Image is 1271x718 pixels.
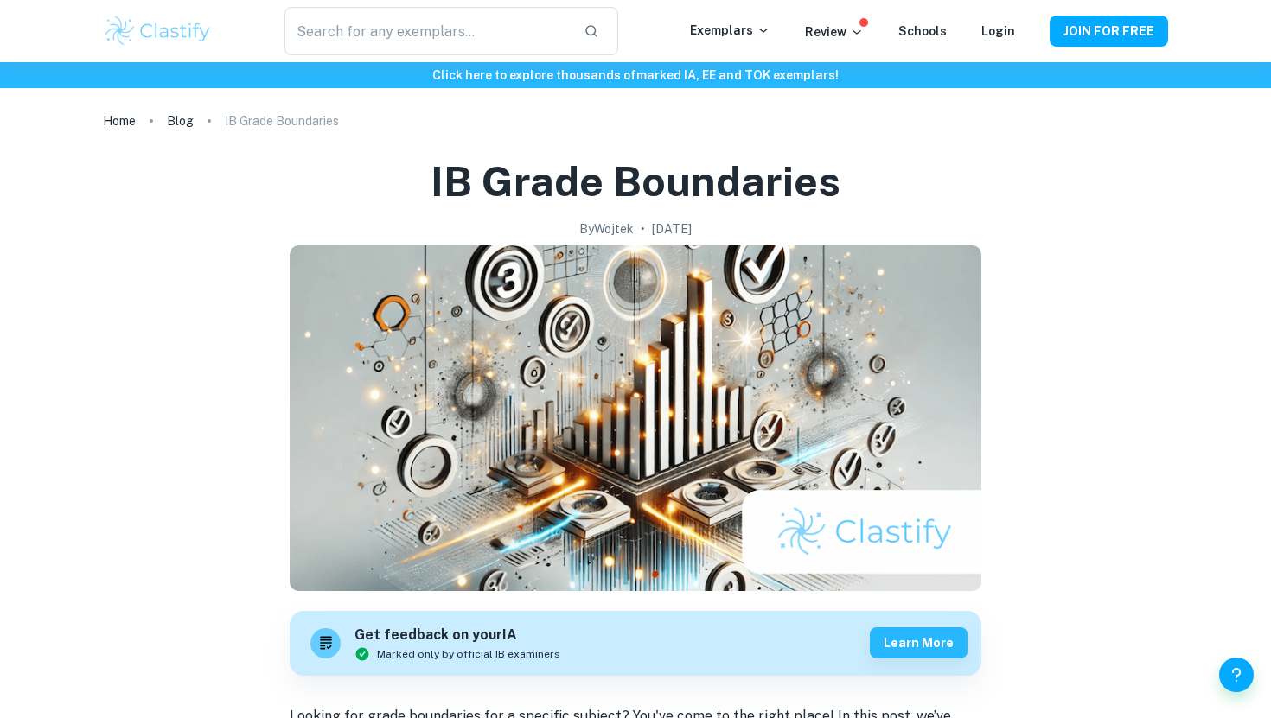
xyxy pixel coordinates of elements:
[1050,16,1168,47] button: JOIN FOR FREE
[652,219,692,238] h2: [DATE]
[103,14,213,48] img: Clastify logo
[1219,658,1254,692] button: Help and Feedback
[225,111,339,130] p: IB Grade Boundaries
[431,154,840,209] h1: IB Grade Boundaries
[290,611,981,676] a: Get feedback on yourIAMarked only by official IB examinersLearn more
[290,245,981,591] img: IB Grade Boundaries cover image
[579,219,634,238] h2: By Wojtek
[103,109,136,133] a: Home
[354,625,560,646] h6: Get feedback on your IA
[284,7,570,55] input: Search for any exemplars...
[167,109,194,133] a: Blog
[377,646,560,662] span: Marked only by official IB examiners
[641,219,645,238] p: •
[898,24,947,38] a: Schools
[870,627,968,658] button: Learn more
[981,24,1015,38] a: Login
[805,22,864,41] p: Review
[3,66,1268,85] h6: Click here to explore thousands of marked IA, EE and TOK exemplars !
[690,21,770,40] p: Exemplars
